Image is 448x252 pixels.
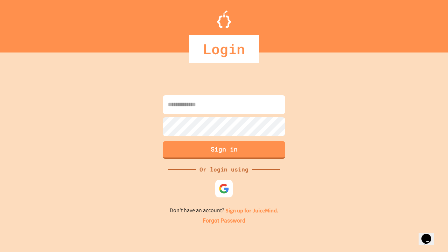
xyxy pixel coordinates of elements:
[225,207,279,214] a: Sign up for JuiceMind.
[390,194,441,223] iframe: chat widget
[203,217,245,225] a: Forgot Password
[217,10,231,28] img: Logo.svg
[170,206,279,215] p: Don't have an account?
[219,183,229,194] img: google-icon.svg
[196,165,252,174] div: Or login using
[419,224,441,245] iframe: chat widget
[163,141,285,159] button: Sign in
[189,35,259,63] div: Login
